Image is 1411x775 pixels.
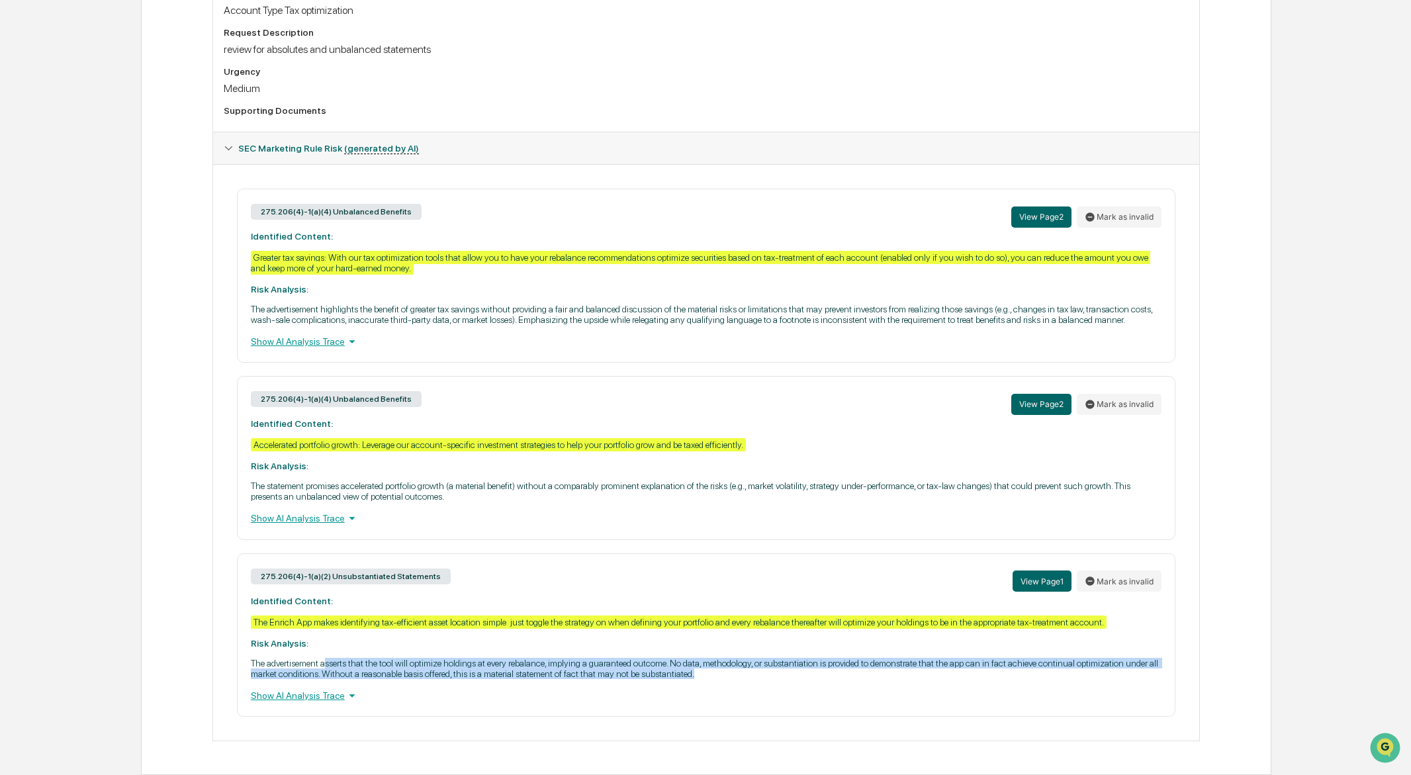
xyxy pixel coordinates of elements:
[251,231,333,242] strong: Identified Content:
[224,66,1189,77] div: Urgency
[96,236,107,247] div: 🗄️
[224,27,1189,38] div: Request Description
[251,638,308,649] strong: Risk Analysis:
[109,235,164,248] span: Attestations
[13,167,34,189] img: Jack Rasmussen
[1011,206,1071,228] button: View Page2
[225,105,241,121] button: Start new chat
[224,82,1189,95] div: Medium
[251,688,1161,703] div: Show AI Analysis Trace
[60,101,217,114] div: Start new chat
[1077,394,1161,415] button: Mark as invalid
[251,438,746,451] div: Accelerated portfolio growth: Leverage our account-specific investment strategies to help your po...
[224,105,1189,116] div: Supporting Documents
[13,261,24,272] div: 🔎
[93,292,160,302] a: Powered byPylon
[251,418,333,429] strong: Identified Content:
[26,235,85,248] span: Preclearance
[344,143,419,154] u: (generated by AI)
[1369,731,1404,767] iframe: Open customer support
[26,260,83,273] span: Data Lookup
[251,304,1161,325] p: The advertisement highlights the benefit of greater tax savings without providing a fair and bala...
[26,181,37,191] img: 1746055101610-c473b297-6a78-478c-a979-82029cc54cd1
[41,180,107,191] span: [PERSON_NAME]
[251,251,1150,275] div: Greater tax savings: With our tax optimization tools that allow you to have your rebalance recomm...
[1013,570,1071,592] button: View Page1
[117,180,149,191] span: 4:13 PM
[251,615,1107,629] div: The Enrich App makes identifying tax-efficient asset location simple just toggle the strategy on ...
[8,255,89,279] a: 🔎Data Lookup
[13,236,24,247] div: 🖐️
[251,596,333,606] strong: Identified Content:
[251,391,422,407] div: 275.206(4)-1(a)(4) Unbalanced Benefits
[251,569,451,584] div: 275.206(4)-1(a)(2) Unsubstantiated Statements
[224,4,1189,17] div: Account Type Tax optimization
[8,230,91,253] a: 🖐️Preclearance
[251,284,308,295] strong: Risk Analysis:
[28,101,52,125] img: 8933085812038_c878075ebb4cc5468115_72.jpg
[13,101,37,125] img: 1746055101610-c473b297-6a78-478c-a979-82029cc54cd1
[213,132,1199,164] div: SEC Marketing Rule Risk (generated by AI)
[13,147,89,158] div: Past conversations
[110,180,114,191] span: •
[1077,206,1161,228] button: Mark as invalid
[251,480,1161,502] p: The statement promises accelerated portfolio growth (a material benefit) without a comparably pro...
[205,144,241,160] button: See all
[251,511,1161,525] div: Show AI Analysis Trace
[132,293,160,302] span: Pylon
[238,143,419,154] span: SEC Marketing Rule Risk
[91,230,169,253] a: 🗄️Attestations
[224,43,1189,56] div: review for absolutes and unbalanced statements
[251,461,308,471] strong: Risk Analysis:
[1011,394,1071,415] button: View Page2
[251,658,1161,679] p: The advertisement asserts that the tool will optimize holdings at every rebalance, implying a gua...
[251,334,1161,349] div: Show AI Analysis Trace
[251,204,422,220] div: 275.206(4)-1(a)(4) Unbalanced Benefits
[1077,570,1161,592] button: Mark as invalid
[60,114,182,125] div: We're available if you need us!
[13,28,241,49] p: How can we help?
